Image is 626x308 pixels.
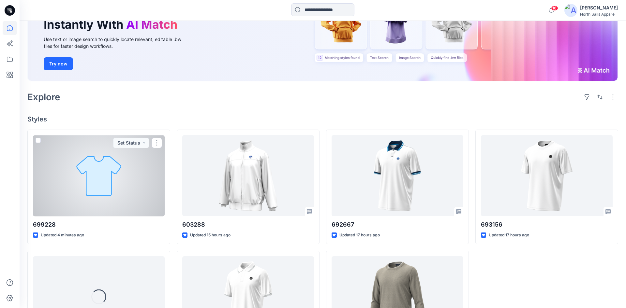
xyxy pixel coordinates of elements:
span: 16 [551,6,558,11]
p: 699228 [33,220,165,229]
p: Updated 4 minutes ago [41,232,84,239]
img: avatar [564,4,577,17]
div: North Sails Apparel [580,12,618,17]
p: Updated 17 hours ago [339,232,380,239]
a: 692667 [332,135,463,216]
span: AI Match [126,17,177,32]
p: 603288 [182,220,314,229]
div: Use text or image search to quickly locate relevant, editable .bw files for faster design workflows. [44,36,190,49]
p: 692667 [332,220,463,229]
div: [PERSON_NAME] [580,4,618,12]
a: 603288 [182,135,314,216]
button: Try now [44,57,73,70]
p: Updated 15 hours ago [190,232,231,239]
a: 693156 [481,135,613,216]
h2: Explore [27,92,60,102]
a: 699228 [33,135,165,216]
h4: Styles [27,115,618,123]
p: 693156 [481,220,613,229]
p: Updated 17 hours ago [489,232,529,239]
